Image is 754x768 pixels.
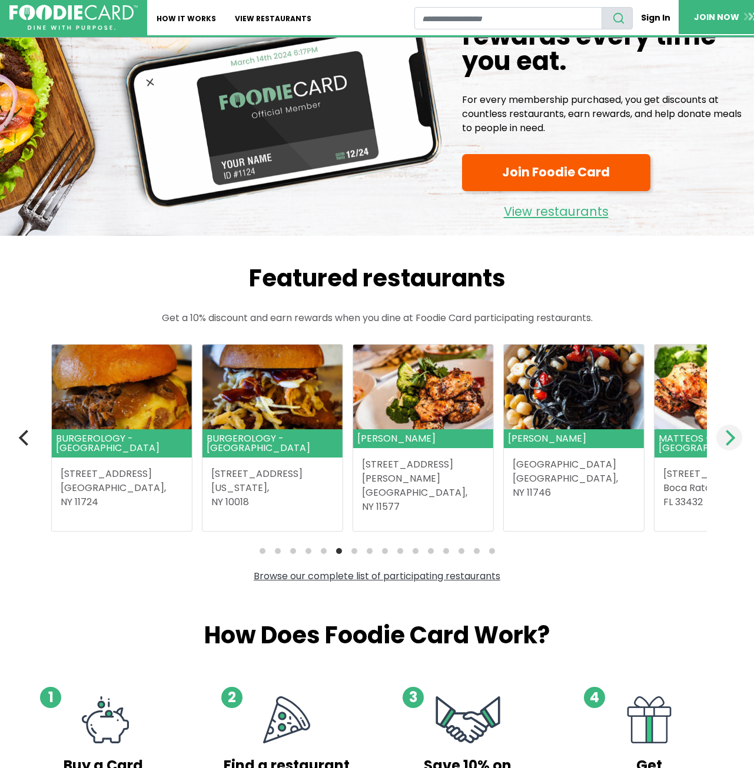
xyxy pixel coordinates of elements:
a: Browse our complete list of participating restaurants [254,569,500,583]
address: [STREET_ADDRESS] [PERSON_NAME][GEOGRAPHIC_DATA], NY 11577 [362,458,483,514]
li: Page dot 11 [413,548,418,554]
a: Sign In [633,7,679,29]
img: Burgerology - NYC [202,345,342,429]
address: [STREET_ADDRESS] [US_STATE], NY 10018 [211,467,333,509]
a: View restaurants [462,196,650,222]
li: Page dot 6 [336,548,342,554]
input: restaurant search [414,7,602,29]
button: Next [716,425,742,450]
li: Page dot 8 [367,548,373,554]
img: Matteos - Huntington [503,345,643,429]
header: [PERSON_NAME] [503,429,643,448]
header: [PERSON_NAME] [353,429,493,448]
li: Page dot 14 [459,548,464,554]
a: Burgerology - Huntington Burgerology - [GEOGRAPHIC_DATA] [STREET_ADDRESS][GEOGRAPHIC_DATA],NY 11724 [51,345,191,519]
li: Page dot 15 [474,548,480,554]
p: For every membership purchased, you get discounts at countless restaurants, earn rewards, and hel... [462,93,745,135]
a: Matteos - Roslyn [PERSON_NAME] [STREET_ADDRESS][PERSON_NAME][GEOGRAPHIC_DATA],NY 11577 [353,345,493,523]
img: FoodieCard; Eat, Drink, Save, Donate [9,5,138,31]
li: Page dot 16 [489,548,495,554]
address: [STREET_ADDRESS] [GEOGRAPHIC_DATA], NY 11724 [61,467,182,509]
li: Page dot 13 [443,548,449,554]
li: Page dot 9 [382,548,388,554]
h2: Featured restaurants [24,264,730,292]
address: [GEOGRAPHIC_DATA] [GEOGRAPHIC_DATA], NY 11746 [513,458,634,500]
img: Burgerology - Huntington [51,345,191,429]
li: Page dot 2 [275,548,281,554]
a: Burgerology - NYC Burgerology - [GEOGRAPHIC_DATA] [STREET_ADDRESS][US_STATE],NY 10018 [202,345,342,519]
button: Previous [12,425,38,450]
header: Burgerology - [GEOGRAPHIC_DATA] [51,429,191,458]
header: Burgerology - [GEOGRAPHIC_DATA] [202,429,342,458]
li: Page dot 4 [305,548,311,554]
h2: How Does Foodie Card Work? [24,621,730,649]
button: search [602,7,633,29]
li: Page dot 3 [290,548,296,554]
li: Page dot 1 [260,548,265,554]
li: Page dot 7 [351,548,357,554]
p: Get a 10% discount and earn rewards when you dine at Foodie Card participating restaurants. [24,311,730,325]
li: Page dot 5 [321,548,327,554]
a: Join Foodie Card [462,154,650,191]
li: Page dot 10 [397,548,403,554]
li: Page dot 12 [428,548,434,554]
img: Matteos - Roslyn [353,345,493,429]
